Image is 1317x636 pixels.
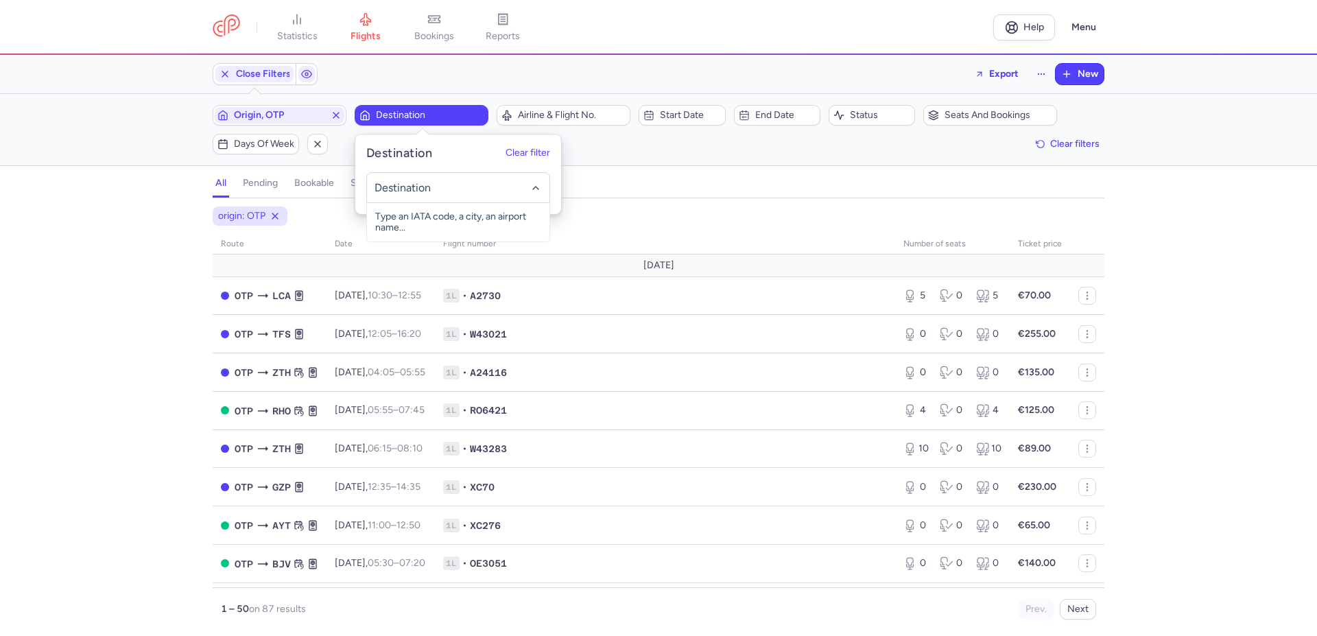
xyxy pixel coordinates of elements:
th: number of seats [895,234,1010,255]
span: [DATE], [335,519,420,531]
span: 1L [443,556,460,570]
a: bookings [400,12,468,43]
span: reports [486,30,520,43]
button: Days of week [213,134,299,154]
span: • [462,289,467,303]
span: Close Filters [236,69,291,80]
span: origin: OTP [218,209,265,223]
span: OPEN [221,521,229,530]
span: Zakinthos International Airport, Zákynthos, Greece [272,441,291,456]
span: • [462,366,467,379]
span: – [368,366,425,378]
strong: €135.00 [1018,366,1054,378]
span: 1L [443,442,460,456]
button: Seats and bookings [923,105,1057,126]
span: Henri Coanda International, Bucharest, Romania [235,518,253,533]
a: Help [993,14,1055,40]
h4: pending [243,177,278,189]
span: 1L [443,327,460,341]
span: • [462,442,467,456]
span: A2730 [470,289,501,303]
span: Henri Coanda International, Bucharest, Romania [235,556,253,572]
span: [DATE], [335,366,425,378]
span: [DATE] [643,260,674,271]
span: [DATE], [335,443,423,454]
span: – [368,328,421,340]
span: • [462,480,467,494]
div: 0 [976,556,1001,570]
strong: €140.00 [1018,557,1056,569]
div: 0 [940,519,965,532]
span: OTP [235,441,253,456]
button: Destination [355,105,488,126]
span: Days of week [234,139,294,150]
time: 07:20 [399,557,425,569]
div: 5 [976,289,1001,303]
button: Prev. [1018,599,1054,620]
span: Airline & Flight No. [518,110,626,121]
time: 05:55 [400,366,425,378]
span: Help [1023,22,1044,32]
span: Zakinthos International Airport, Zákynthos, Greece [272,365,291,380]
button: Airline & Flight No. [497,105,630,126]
input: -searchbox [375,180,543,196]
button: Export [966,63,1028,85]
time: 05:30 [368,557,394,569]
div: 0 [940,366,965,379]
span: bookings [414,30,454,43]
span: statistics [277,30,318,43]
span: XC70 [470,480,495,494]
span: End date [755,110,816,121]
span: Export [989,69,1019,79]
time: 12:05 [368,328,392,340]
strong: €89.00 [1018,443,1051,454]
div: 0 [940,289,965,303]
div: 0 [940,327,965,341]
div: 0 [940,403,965,417]
span: OTP [235,480,253,495]
a: CitizenPlane red outlined logo [213,14,240,40]
button: Close Filters [213,64,296,84]
h4: all [215,177,226,189]
span: Diagoras, Ródos, Greece [272,403,291,419]
div: 0 [903,556,929,570]
span: OTP [235,288,253,303]
span: XC276 [470,519,501,532]
span: Gazipasa Alanya, Gazipasa, Turkey [272,480,291,495]
div: 5 [903,289,929,303]
h4: bookable [294,177,334,189]
div: 0 [976,519,1001,532]
span: – [368,519,420,531]
div: 0 [940,480,965,494]
strong: €255.00 [1018,328,1056,340]
button: Clear filter [506,148,550,159]
span: – [368,481,420,493]
span: Status [850,110,910,121]
th: route [213,234,327,255]
span: [DATE], [335,557,425,569]
span: Origin, OTP [234,110,325,121]
strong: €125.00 [1018,404,1054,416]
span: TFS [272,327,291,342]
button: Next [1060,599,1096,620]
button: Clear filters [1031,134,1104,154]
time: 11:00 [368,519,391,531]
th: date [327,234,435,255]
span: • [462,556,467,570]
span: • [462,403,467,417]
div: 0 [940,442,965,456]
div: 0 [903,366,929,379]
span: [DATE], [335,481,420,493]
span: • [462,327,467,341]
span: – [368,443,423,454]
div: 10 [903,442,929,456]
button: Origin, OTP [213,105,346,126]
h5: Destination [366,145,432,161]
time: 12:55 [398,290,421,301]
span: LCA [272,288,291,303]
time: 12:35 [368,481,391,493]
span: Antalya, Antalya, Turkey [272,518,291,533]
div: 0 [903,519,929,532]
span: 1L [443,480,460,494]
span: OPEN [221,406,229,414]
